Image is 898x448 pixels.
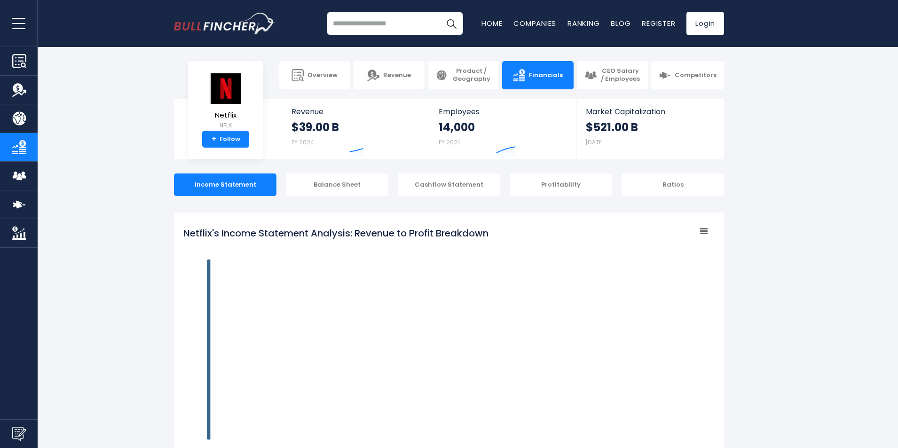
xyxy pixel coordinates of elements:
[383,71,411,79] span: Revenue
[279,61,350,89] a: Overview
[291,138,314,146] small: FY 2024
[183,227,488,240] tspan: Netflix's Income Statement Analysis: Revenue to Profit Breakdown
[439,107,566,116] span: Employees
[502,61,573,89] a: Financials
[586,107,714,116] span: Market Capitalization
[576,99,723,159] a: Market Capitalization $521.00 B [DATE]
[586,138,604,146] small: [DATE]
[354,61,425,89] a: Revenue
[209,72,243,131] a: Netflix NFLX
[209,111,242,119] span: Netflix
[642,18,675,28] a: Register
[439,138,461,146] small: FY 2024
[286,173,388,196] div: Balance Sheet
[440,12,463,35] button: Search
[428,61,499,89] a: Product / Geography
[174,173,276,196] div: Income Statement
[686,12,724,35] a: Login
[212,135,216,143] strong: +
[307,71,338,79] span: Overview
[529,71,563,79] span: Financials
[282,99,429,159] a: Revenue $39.00 B FY 2024
[510,173,612,196] div: Profitability
[174,13,275,34] img: bullfincher logo
[202,131,249,148] a: +Follow
[439,120,475,134] strong: 14,000
[513,18,556,28] a: Companies
[622,173,724,196] div: Ratios
[291,107,420,116] span: Revenue
[577,61,648,89] a: CEO Salary / Employees
[451,67,491,83] span: Product / Geography
[600,67,640,83] span: CEO Salary / Employees
[675,71,717,79] span: Competitors
[651,61,724,89] a: Competitors
[174,13,275,34] a: Go to homepage
[481,18,502,28] a: Home
[567,18,599,28] a: Ranking
[429,99,575,159] a: Employees 14,000 FY 2024
[291,120,339,134] strong: $39.00 B
[586,120,638,134] strong: $521.00 B
[209,121,242,130] small: NFLX
[398,173,500,196] div: Cashflow Statement
[611,18,630,28] a: Blog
